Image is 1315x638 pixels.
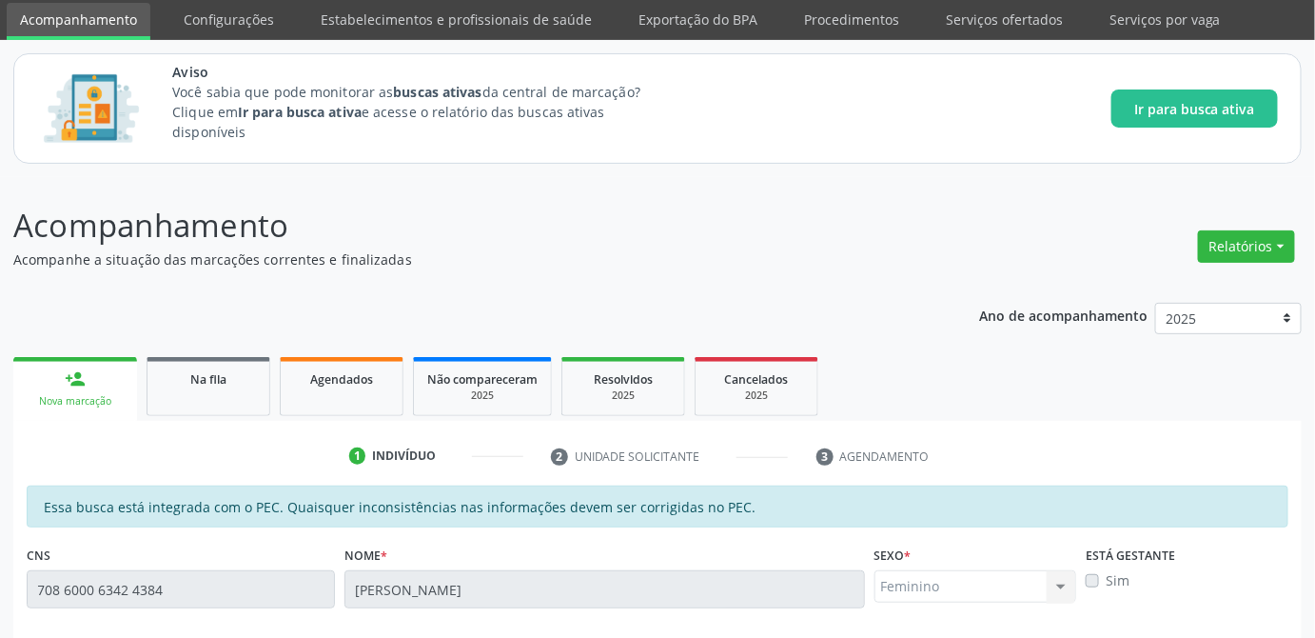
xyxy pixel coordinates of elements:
label: CNS [27,541,50,570]
a: Serviços por vaga [1096,3,1234,36]
div: 1 [349,448,366,465]
span: Agendados [310,371,373,388]
div: Essa busca está integrada com o PEC. Quaisquer inconsistências nas informações devem ser corrigid... [27,486,1288,528]
p: Acompanhamento [13,202,915,249]
strong: Ir para busca ativa [238,103,362,121]
span: Na fila [190,371,226,388]
a: Serviços ofertados [932,3,1076,36]
span: Cancelados [725,371,789,388]
img: Imagem de CalloutCard [37,66,146,151]
div: Indivíduo [372,448,436,465]
p: Ano de acompanhamento [980,303,1148,327]
div: 2025 [576,389,671,403]
p: Você sabia que pode monitorar as da central de marcação? Clique em e acesse o relatório das busca... [172,82,676,142]
label: Sim [1106,570,1129,590]
label: Sexo [874,541,912,570]
strong: buscas ativas [393,83,481,101]
span: Resolvidos [594,371,653,388]
a: Procedimentos [791,3,913,36]
label: Está gestante [1086,541,1175,570]
span: Ir para busca ativa [1134,99,1255,119]
label: Nome [344,541,387,570]
div: Nova marcação [27,394,124,409]
div: person_add [65,369,86,389]
a: Estabelecimentos e profissionais de saúde [307,3,605,36]
p: Acompanhe a situação das marcações correntes e finalizadas [13,249,915,269]
div: 2025 [427,389,538,403]
a: Configurações [170,3,287,36]
button: Ir para busca ativa [1111,90,1278,128]
a: Exportação do BPA [625,3,771,36]
a: Acompanhamento [7,3,150,40]
span: Não compareceram [427,371,538,388]
button: Relatórios [1198,230,1295,263]
div: 2025 [709,389,804,403]
span: Aviso [172,62,676,82]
